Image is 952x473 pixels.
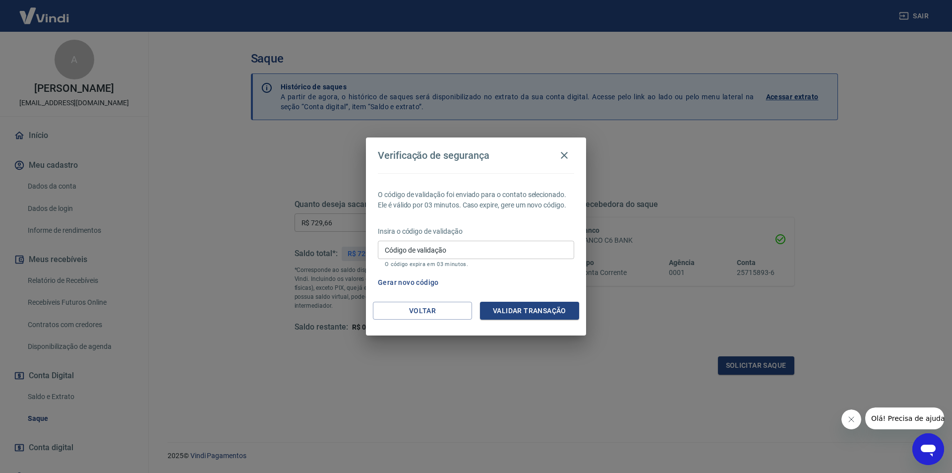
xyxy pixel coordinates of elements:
p: O código de validação foi enviado para o contato selecionado. Ele é válido por 03 minutos. Caso e... [378,190,574,210]
span: Olá! Precisa de ajuda? [6,7,83,15]
iframe: Botão para abrir a janela de mensagens [912,433,944,465]
p: Insira o código de validação [378,226,574,237]
button: Gerar novo código [374,273,443,292]
iframe: Fechar mensagem [841,409,861,429]
p: O código expira em 03 minutos. [385,261,567,268]
button: Voltar [373,302,472,320]
iframe: Mensagem da empresa [865,407,944,429]
h4: Verificação de segurança [378,149,489,161]
button: Validar transação [480,302,579,320]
